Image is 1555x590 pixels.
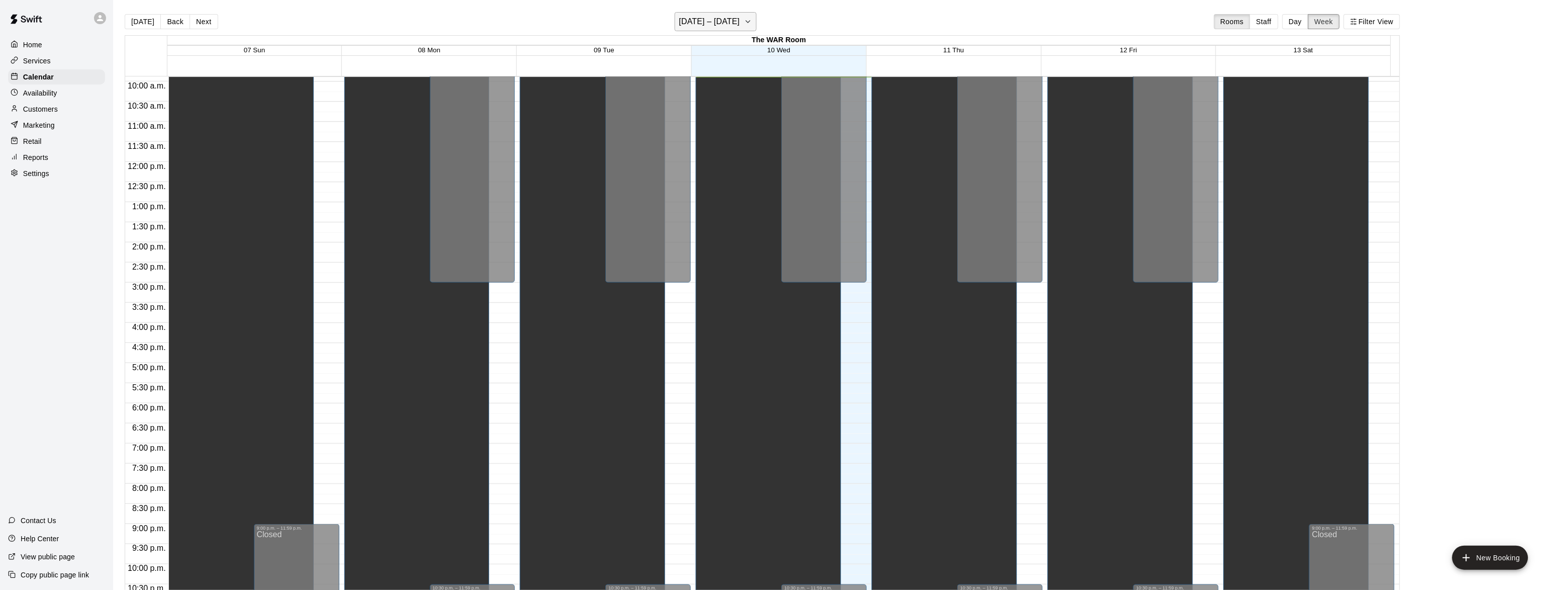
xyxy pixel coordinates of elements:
p: Marketing [23,120,55,130]
p: View public page [21,552,75,562]
button: [DATE] – [DATE] [675,12,757,31]
button: 10 Wed [768,46,791,54]
a: Reports [8,150,105,165]
button: Rooms [1214,14,1250,29]
button: 07 Sun [244,46,265,54]
span: 8:30 p.m. [130,504,168,513]
p: Services [23,56,51,66]
button: 11 Thu [944,46,964,54]
button: Day [1283,14,1309,29]
span: 2:30 p.m. [130,263,168,271]
p: Retail [23,136,42,146]
span: 9:30 p.m. [130,544,168,553]
a: Marketing [8,118,105,133]
p: Help Center [21,534,59,544]
p: Availability [23,88,57,98]
span: 2:00 p.m. [130,242,168,251]
span: 12:30 p.m. [125,182,168,191]
span: 12:00 p.m. [125,162,168,171]
span: 7:30 p.m. [130,464,168,472]
a: Calendar [8,69,105,85]
span: 11:30 a.m. [125,142,168,150]
a: Services [8,53,105,68]
span: 4:00 p.m. [130,323,168,331]
button: [DATE] [125,14,161,29]
span: 11:00 a.m. [125,122,168,130]
span: 3:30 p.m. [130,303,168,311]
p: Calendar [23,72,54,82]
p: Copy public page link [21,570,89,580]
button: Filter View [1344,14,1400,29]
span: 1:00 p.m. [130,202,168,211]
button: 12 Fri [1120,46,1137,54]
p: Customers [23,104,58,114]
span: 10:00 p.m. [125,564,168,573]
p: Settings [23,168,49,179]
button: Back [160,14,190,29]
span: 5:30 p.m. [130,383,168,392]
span: 6:00 p.m. [130,403,168,412]
span: 1:30 p.m. [130,222,168,231]
span: 5:00 p.m. [130,363,168,372]
button: Next [190,14,218,29]
span: 9:00 p.m. [130,524,168,533]
span: 8:00 p.m. [130,484,168,492]
a: Availability [8,86,105,101]
a: Home [8,37,105,52]
span: 10:00 a.m. [125,81,168,90]
span: 10:30 a.m. [125,102,168,110]
p: Reports [23,152,48,162]
a: Customers [8,102,105,117]
button: 09 Tue [594,46,614,54]
button: 13 Sat [1294,46,1313,54]
button: Staff [1250,14,1278,29]
p: Home [23,40,42,50]
button: Week [1308,14,1340,29]
a: Settings [8,166,105,181]
span: 3:00 p.m. [130,283,168,291]
button: 08 Mon [418,46,440,54]
h6: [DATE] – [DATE] [679,15,740,29]
p: Contact Us [21,516,56,526]
span: 6:30 p.m. [130,424,168,432]
span: 4:30 p.m. [130,343,168,352]
span: 7:00 p.m. [130,444,168,452]
div: 9:00 p.m. – 11:59 p.m. [257,526,336,531]
div: 9:00 p.m. – 11:59 p.m. [1312,526,1392,531]
a: Retail [8,134,105,149]
div: The WAR Room [167,36,1391,45]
